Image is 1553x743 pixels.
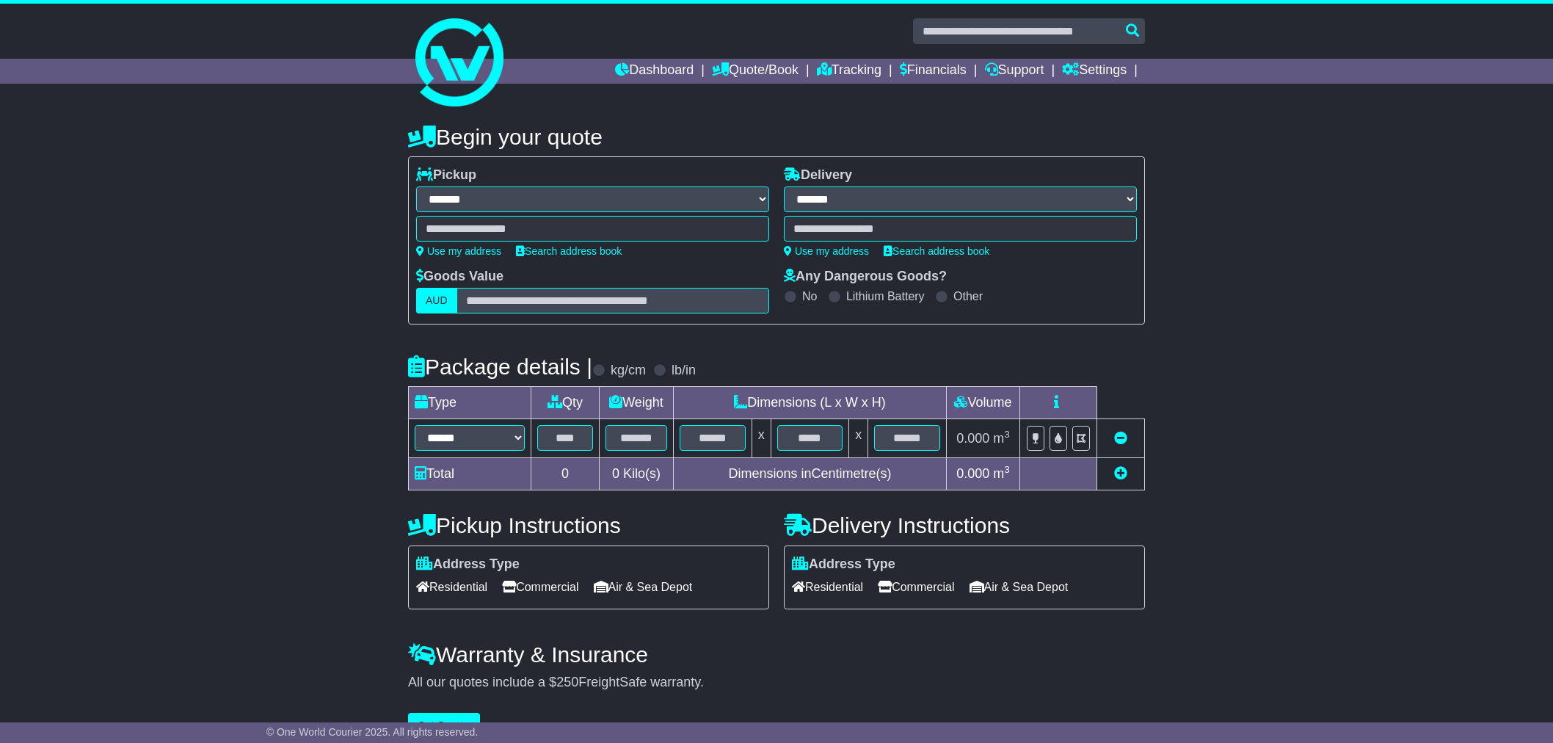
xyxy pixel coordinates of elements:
a: Remove this item [1114,431,1127,446]
span: 0.000 [956,431,989,446]
button: Get Quotes [408,713,480,739]
a: Support [985,59,1044,84]
label: AUD [416,288,457,313]
span: Commercial [878,576,954,598]
a: Financials [900,59,967,84]
h4: Pickup Instructions [408,513,769,537]
label: lb/in [672,363,696,379]
span: Commercial [502,576,578,598]
td: x [752,419,771,457]
label: Lithium Battery [846,289,925,303]
label: No [802,289,817,303]
td: Qty [531,387,600,419]
a: Dashboard [615,59,694,84]
span: Residential [416,576,487,598]
a: Search address book [884,245,989,257]
div: All our quotes include a $ FreightSafe warranty. [408,675,1145,691]
td: Total [409,457,531,490]
td: Volume [946,387,1019,419]
a: Quote/Book [712,59,799,84]
sup: 3 [1004,464,1010,475]
span: m [993,431,1010,446]
span: © One World Courier 2025. All rights reserved. [266,726,479,738]
a: Use my address [784,245,869,257]
span: Residential [792,576,863,598]
a: Tracking [817,59,881,84]
label: Delivery [784,167,852,184]
h4: Package details | [408,355,592,379]
h4: Warranty & Insurance [408,642,1145,667]
span: 0 [612,466,619,481]
td: Dimensions in Centimetre(s) [673,457,946,490]
a: Use my address [416,245,501,257]
span: Air & Sea Depot [970,576,1069,598]
span: Air & Sea Depot [594,576,693,598]
label: Other [953,289,983,303]
label: Pickup [416,167,476,184]
label: Address Type [792,557,895,573]
td: Dimensions (L x W x H) [673,387,946,419]
td: Type [409,387,531,419]
sup: 3 [1004,429,1010,440]
label: Any Dangerous Goods? [784,269,947,285]
h4: Begin your quote [408,125,1145,149]
td: 0 [531,457,600,490]
td: x [849,419,868,457]
h4: Delivery Instructions [784,513,1145,537]
a: Search address book [516,245,622,257]
a: Add new item [1114,466,1127,481]
label: Address Type [416,557,520,573]
td: Kilo(s) [600,457,674,490]
label: kg/cm [611,363,646,379]
span: 250 [556,675,578,689]
a: Settings [1062,59,1127,84]
label: Goods Value [416,269,503,285]
span: m [993,466,1010,481]
span: 0.000 [956,466,989,481]
td: Weight [600,387,674,419]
